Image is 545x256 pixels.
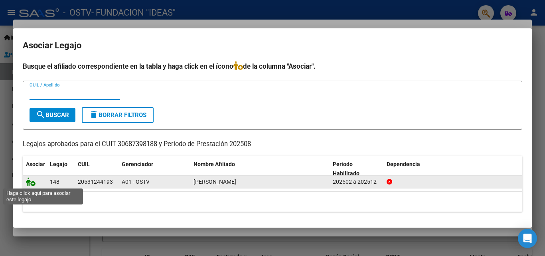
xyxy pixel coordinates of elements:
[36,111,69,119] span: Buscar
[23,139,522,149] p: Legajos aprobados para el CUIT 30687398188 y Período de Prestación 202508
[118,156,190,182] datatable-header-cell: Gerenciador
[330,156,383,182] datatable-header-cell: Periodo Habilitado
[122,179,150,185] span: A01 - OSTV
[50,161,67,167] span: Legajo
[194,161,235,167] span: Nombre Afiliado
[50,179,59,185] span: 148
[89,110,99,119] mat-icon: delete
[333,161,359,177] span: Periodo Habilitado
[23,38,522,53] h2: Asociar Legajo
[30,108,75,122] button: Buscar
[383,156,523,182] datatable-header-cell: Dependencia
[333,177,380,187] div: 202502 a 202512
[82,107,154,123] button: Borrar Filtros
[78,161,90,167] span: CUIL
[89,111,146,119] span: Borrar Filtros
[387,161,420,167] span: Dependencia
[190,156,330,182] datatable-header-cell: Nombre Afiliado
[36,110,45,119] mat-icon: search
[518,229,537,248] div: Open Intercom Messenger
[78,177,113,187] div: 20531244193
[23,192,522,212] div: 1 registros
[23,61,522,71] h4: Busque el afiliado correspondiente en la tabla y haga click en el ícono de la columna "Asociar".
[194,179,236,185] span: NASIF KAMIL SAMIR
[23,156,47,182] datatable-header-cell: Asociar
[26,161,45,167] span: Asociar
[122,161,153,167] span: Gerenciador
[75,156,118,182] datatable-header-cell: CUIL
[47,156,75,182] datatable-header-cell: Legajo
